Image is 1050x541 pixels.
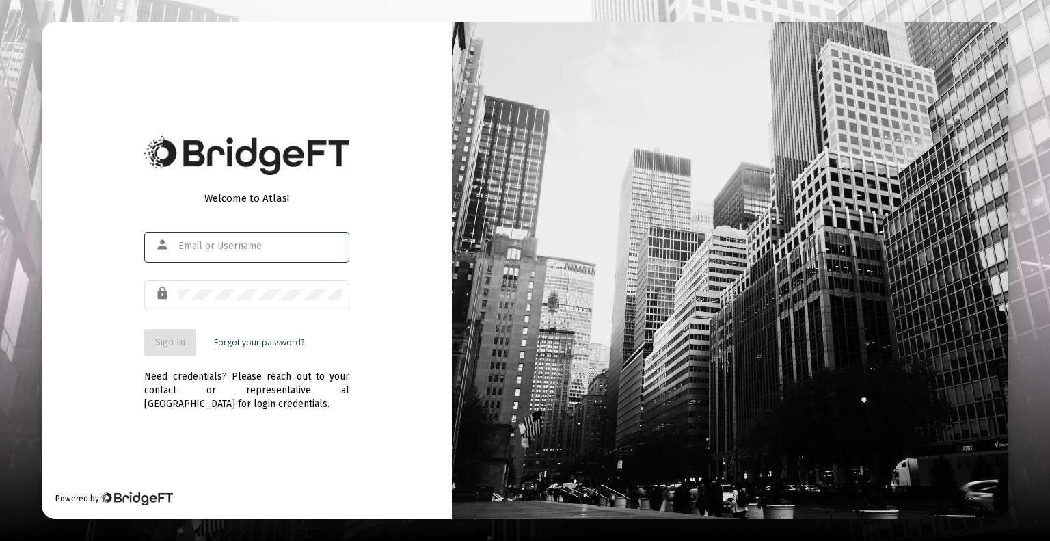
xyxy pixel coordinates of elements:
div: Powered by [55,492,172,505]
button: Sign In [144,329,196,356]
input: Email or Username [178,241,342,252]
div: Need credentials? Please reach out to your contact or representative at [GEOGRAPHIC_DATA] for log... [144,356,349,411]
a: Forgot your password? [214,336,304,349]
mat-icon: person [155,237,172,253]
div: Welcome to Atlas! [144,192,349,205]
span: Sign In [155,337,185,348]
img: Bridge Financial Technology Logo [144,136,349,175]
img: Bridge Financial Technology Logo [100,492,172,505]
mat-icon: lock [155,285,172,302]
